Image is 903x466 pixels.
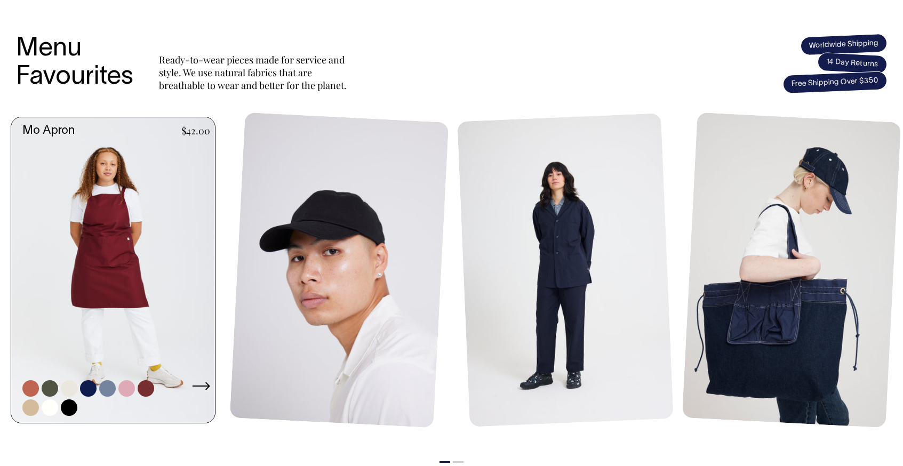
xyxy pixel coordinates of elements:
span: Free Shipping Over $350 [782,71,887,94]
button: 2 of 2 [453,461,464,463]
span: Worldwide Shipping [800,33,887,55]
p: Ready-to-wear pieces made for service and style. We use natural fabrics that are breathable to we... [159,53,351,92]
span: 14 Day Returns [817,52,888,75]
img: Blank Dad Cap [230,113,449,428]
button: 1 of 2 [439,461,450,463]
img: Unstructured Blazer [457,113,673,427]
h3: Menu Favourites [16,35,133,92]
img: Store Bag [682,113,901,428]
